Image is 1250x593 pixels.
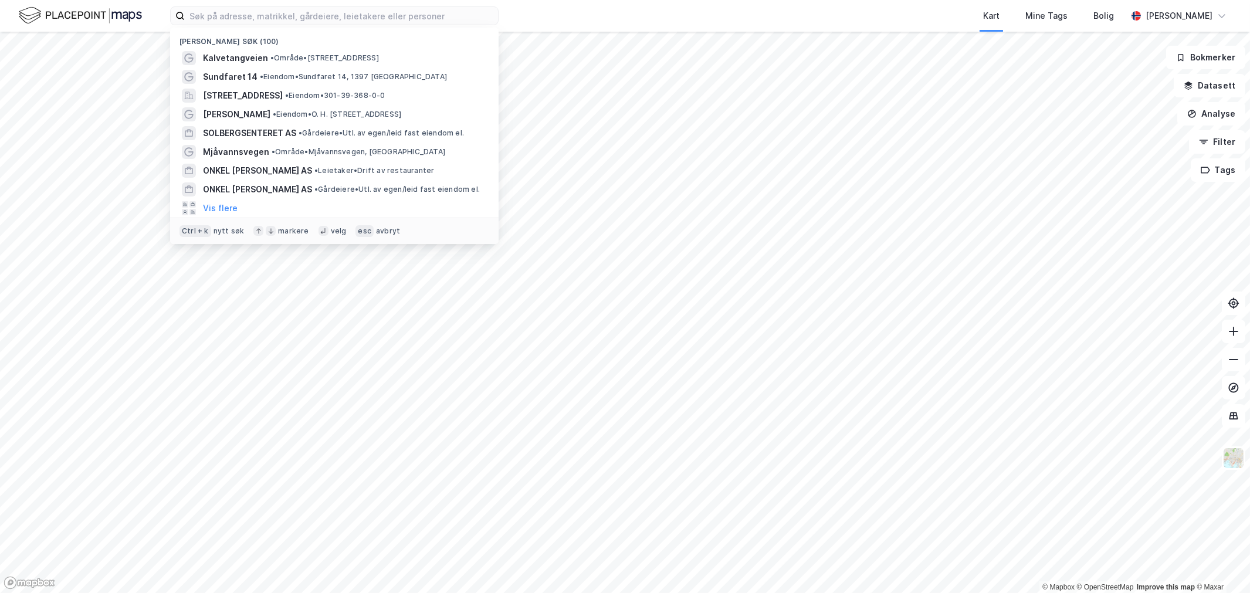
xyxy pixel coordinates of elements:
span: Område • [STREET_ADDRESS] [270,53,379,63]
button: Datasett [1174,74,1245,97]
span: ONKEL [PERSON_NAME] AS [203,164,312,178]
span: • [299,128,302,137]
img: logo.f888ab2527a4732fd821a326f86c7f29.svg [19,5,142,26]
span: • [270,53,274,62]
span: [PERSON_NAME] [203,107,270,121]
div: Ctrl + k [179,225,211,237]
div: Bolig [1093,9,1114,23]
span: • [314,166,318,175]
a: OpenStreetMap [1077,583,1134,591]
div: Kart [983,9,1000,23]
div: [PERSON_NAME] [1146,9,1212,23]
input: Søk på adresse, matrikkel, gårdeiere, leietakere eller personer [185,7,498,25]
span: SOLBERGSENTERET AS [203,126,296,140]
div: Mine Tags [1025,9,1068,23]
button: Vis flere [203,201,238,215]
span: [STREET_ADDRESS] [203,89,283,103]
span: • [273,110,276,118]
span: Gårdeiere • Utl. av egen/leid fast eiendom el. [314,185,480,194]
div: velg [331,226,347,236]
div: nytt søk [214,226,245,236]
span: Område • Mjåvannsvegen, [GEOGRAPHIC_DATA] [272,147,445,157]
span: Kalvetangveien [203,51,268,65]
span: ONKEL [PERSON_NAME] AS [203,182,312,196]
span: Sundfaret 14 [203,70,258,84]
span: Leietaker • Drift av restauranter [314,166,434,175]
span: Gårdeiere • Utl. av egen/leid fast eiendom el. [299,128,464,138]
span: Eiendom • O. H. [STREET_ADDRESS] [273,110,401,119]
span: • [260,72,263,81]
img: Z [1222,447,1245,469]
div: [PERSON_NAME] søk (100) [170,28,499,49]
button: Bokmerker [1166,46,1245,69]
span: Eiendom • Sundfaret 14, 1397 [GEOGRAPHIC_DATA] [260,72,447,82]
span: • [285,91,289,100]
span: Mjåvannsvegen [203,145,269,159]
a: Mapbox [1042,583,1075,591]
button: Tags [1191,158,1245,182]
div: markere [278,226,309,236]
span: • [272,147,275,156]
span: Eiendom • 301-39-368-0-0 [285,91,385,100]
a: Mapbox homepage [4,576,55,589]
div: avbryt [376,226,400,236]
a: Improve this map [1137,583,1195,591]
div: esc [355,225,374,237]
div: Kontrollprogram for chat [1191,537,1250,593]
button: Filter [1189,130,1245,154]
button: Analyse [1177,102,1245,126]
iframe: Chat Widget [1191,537,1250,593]
span: • [314,185,318,194]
